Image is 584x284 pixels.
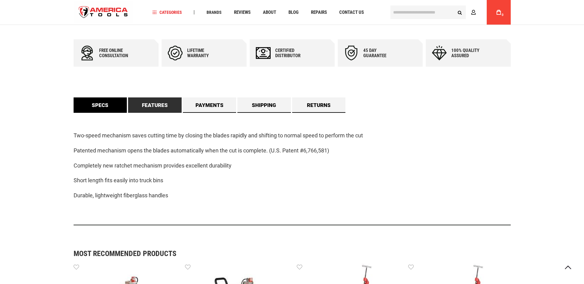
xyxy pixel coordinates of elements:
[288,10,299,15] span: Blog
[128,97,182,113] a: Features
[454,6,466,18] button: Search
[204,8,224,17] a: Brands
[234,10,251,15] span: Reviews
[74,161,511,170] p: Completely new ratchet mechanism provides excellent durability
[339,10,364,15] span: Contact Us
[74,1,133,24] a: store logo
[336,8,367,17] a: Contact Us
[74,97,127,113] a: Specs
[286,8,301,17] a: Blog
[99,48,136,58] div: Free online consultation
[74,131,511,140] p: Two-speed mechanism saves cutting time by closing the blades rapidly and shifting to normal speed...
[150,8,185,17] a: Categories
[152,10,182,14] span: Categories
[311,10,327,15] span: Repairs
[502,13,504,17] span: 0
[74,250,489,257] strong: Most Recommended Products
[263,10,276,15] span: About
[74,146,511,155] p: Patented mechanism opens the blades automatically when the cut is complete. (U.S. Patent #6,766,581)
[74,176,511,185] p: Short length fits easily into truck bins
[260,8,279,17] a: About
[74,1,133,24] img: America Tools
[231,8,253,17] a: Reviews
[207,10,222,14] span: Brands
[74,191,511,200] p: Durable, lightweight fiberglass handles
[308,8,330,17] a: Repairs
